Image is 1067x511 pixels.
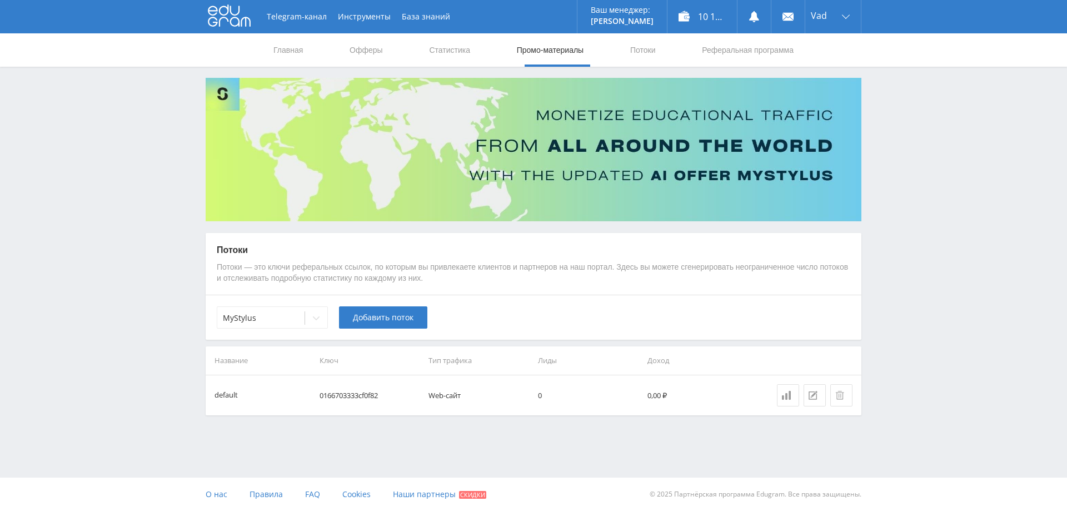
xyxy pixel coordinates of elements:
[339,306,427,329] button: Добавить поток
[424,346,533,375] th: Тип трафика
[516,33,585,67] a: Промо-материалы
[250,489,283,499] span: Правила
[591,17,654,26] p: [PERSON_NAME]
[533,375,643,415] td: 0
[206,478,227,511] a: О нас
[591,6,654,14] p: Ваш менеджер:
[272,33,304,67] a: Главная
[250,478,283,511] a: Правила
[393,478,486,511] a: Наши партнеры Скидки
[424,375,533,415] td: Web-сайт
[315,375,425,415] td: 0166703333cf0f82
[305,478,320,511] a: FAQ
[428,33,471,67] a: Статистика
[701,33,795,67] a: Реферальная программа
[315,346,425,375] th: Ключ
[342,478,371,511] a: Cookies
[353,313,413,322] span: Добавить поток
[811,11,827,20] span: Vad
[342,489,371,499] span: Cookies
[533,346,643,375] th: Лиды
[348,33,384,67] a: Офферы
[305,489,320,499] span: FAQ
[217,262,850,284] p: Потоки — это ключи реферальных ссылок, по которым вы привлекаете клиентов и партнеров на наш порт...
[830,384,852,406] button: Удалить
[539,478,861,511] div: © 2025 Партнёрская программа Edugram. Все права защищены.
[777,384,799,406] a: Статистика
[804,384,826,406] button: Редактировать
[643,346,752,375] th: Доход
[459,491,486,499] span: Скидки
[206,489,227,499] span: О нас
[206,346,315,375] th: Название
[206,78,861,221] img: Banner
[629,33,657,67] a: Потоки
[643,375,752,415] td: 0,00 ₽
[215,389,238,402] div: default
[393,489,456,499] span: Наши партнеры
[217,244,850,256] p: Потоки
